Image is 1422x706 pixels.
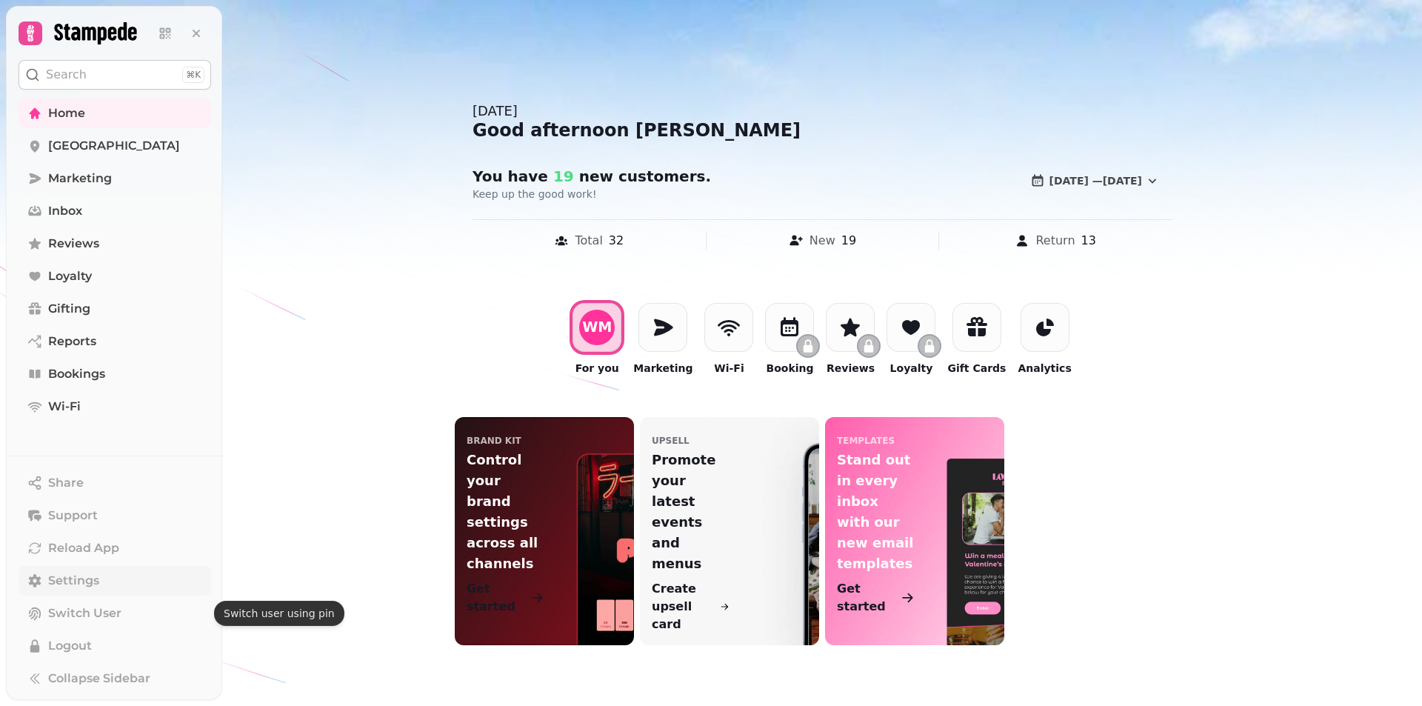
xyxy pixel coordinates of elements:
div: [DATE] [473,101,1172,121]
span: Reviews [48,235,99,253]
p: Wi-Fi [714,361,744,376]
a: Loyalty [19,262,211,291]
button: Search⌘K [19,60,211,90]
a: Reviews [19,229,211,259]
a: Inbox [19,196,211,226]
button: Reload App [19,533,211,563]
span: Loyalty [48,267,92,285]
p: Analytics [1018,361,1071,376]
p: For you [575,361,619,376]
span: Reports [48,333,96,350]
div: Switch user using pin [214,601,344,626]
span: Reload App [48,539,119,557]
span: Wi-Fi [48,398,81,416]
h2: You have new customer s . [473,166,757,187]
button: Support [19,501,211,530]
a: Brand KitControl your brand settings across all channelsGet started [455,417,634,645]
p: Loyalty [890,361,933,376]
a: Reports [19,327,211,356]
span: Settings [48,572,99,590]
span: Logout [48,637,92,655]
span: 19 [548,167,574,185]
a: Marketing [19,164,211,193]
p: Control your brand settings across all channels [467,450,544,574]
button: [DATE] —[DATE] [1018,166,1172,196]
span: Home [48,104,85,122]
div: Good afternoon [PERSON_NAME] [473,119,1172,142]
p: templates [837,435,895,447]
span: [GEOGRAPHIC_DATA] [48,137,180,155]
button: Switch User [19,599,211,628]
button: Logout [19,631,211,661]
p: Gift Cards [947,361,1006,376]
button: Collapse Sidebar [19,664,211,693]
p: Create upsell card [652,580,717,633]
span: Marketing [48,170,112,187]
span: Share [48,474,84,492]
a: Home [19,99,211,128]
a: Gifting [19,294,211,324]
span: Support [48,507,98,524]
p: Booking [766,361,813,376]
p: Brand Kit [467,435,521,447]
button: Share [19,468,211,498]
p: Promote your latest events and menus [652,450,730,574]
p: upsell [652,435,690,447]
p: Get started [467,580,527,616]
p: Marketing [633,361,692,376]
p: Search [46,66,87,84]
p: Get started [837,580,898,616]
a: upsellPromote your latest events and menusCreate upsell card [640,417,819,645]
span: Gifting [48,300,90,318]
a: templatesStand out in every inbox with our new email templatesGet started [825,417,1004,645]
div: W M [582,320,612,334]
a: Wi-Fi [19,392,211,422]
a: Settings [19,566,211,596]
p: Keep up the good work! [473,187,852,202]
p: Reviews [827,361,875,376]
span: Inbox [48,202,82,220]
a: Bookings [19,359,211,389]
span: Collapse Sidebar [48,670,150,687]
p: Stand out in every inbox with our new email templates [837,450,915,574]
a: [GEOGRAPHIC_DATA] [19,131,211,161]
span: [DATE] — [DATE] [1049,176,1142,186]
div: ⌘K [182,67,204,83]
span: Bookings [48,365,105,383]
span: Switch User [48,605,121,622]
